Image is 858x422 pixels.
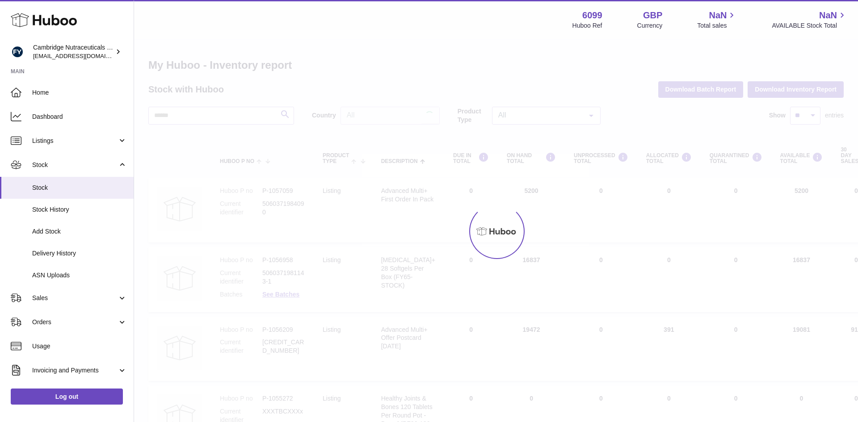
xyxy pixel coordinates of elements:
span: Delivery History [32,249,127,258]
span: Sales [32,294,118,302]
div: Cambridge Nutraceuticals Ltd [33,43,114,60]
a: Log out [11,389,123,405]
span: Orders [32,318,118,326]
div: Currency [637,21,663,30]
span: Total sales [697,21,737,30]
span: Stock [32,161,118,169]
span: AVAILABLE Stock Total [772,21,847,30]
a: NaN AVAILABLE Stock Total [772,9,847,30]
span: ASN Uploads [32,271,127,280]
img: huboo@camnutra.com [11,45,24,58]
strong: GBP [643,9,662,21]
strong: 6099 [582,9,602,21]
a: NaN Total sales [697,9,737,30]
span: [EMAIL_ADDRESS][DOMAIN_NAME] [33,52,131,59]
span: Invoicing and Payments [32,366,118,375]
span: NaN [819,9,837,21]
span: Stock History [32,205,127,214]
span: Usage [32,342,127,351]
span: Dashboard [32,113,127,121]
span: Stock [32,184,127,192]
span: Home [32,88,127,97]
span: Listings [32,137,118,145]
span: Add Stock [32,227,127,236]
span: NaN [709,9,727,21]
div: Huboo Ref [572,21,602,30]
